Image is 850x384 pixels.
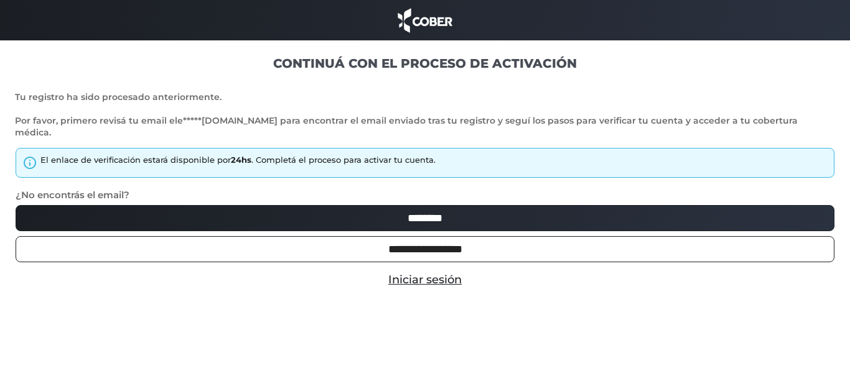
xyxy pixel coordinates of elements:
[15,55,835,71] h1: CONTINUÁ CON EL PROCESO DE ACTIVACIÓN
[231,155,251,165] strong: 24hs
[16,190,129,200] label: ¿No encontrás el email?
[40,155,436,165] div: El enlace de verificación estará disponible por . Completá el proceso para activar tu cuenta.
[388,273,462,286] a: Iniciar sesión
[395,6,455,34] img: cober_marca.png
[15,91,835,139] p: Tu registro ha sido procesado anteriormente. Por favor, primero revisá tu email ele*****[DOMAIN_N...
